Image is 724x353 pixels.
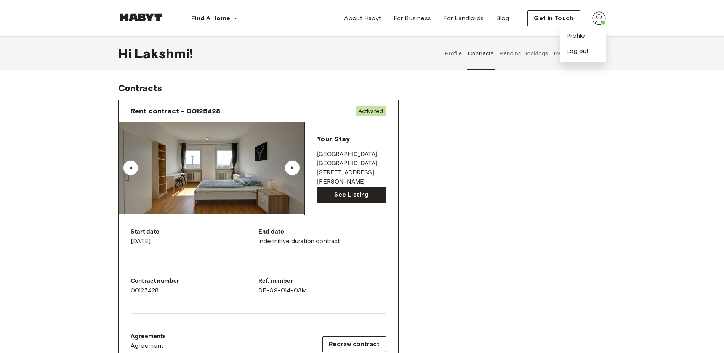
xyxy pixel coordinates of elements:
button: Profile [444,37,463,70]
button: Invoices [553,37,577,70]
span: About Habyt [344,14,381,23]
button: Redraw contract [322,336,386,352]
span: Lakshmi ! [135,45,193,61]
p: Start date [131,227,258,237]
span: Your Stay [317,135,349,143]
div: DE-09-014-03M [258,277,386,295]
a: Blog [490,11,516,26]
p: [GEOGRAPHIC_DATA] , [GEOGRAPHIC_DATA] [317,150,386,168]
a: For Business [388,11,437,26]
button: Get in Touch [527,10,580,26]
div: ▲ [127,166,135,170]
span: Find A Home [191,14,230,23]
span: For Landlords [443,14,484,23]
span: Agreement [131,341,164,350]
button: Log out [566,47,589,56]
span: See Listing [334,190,368,199]
span: Contracts [118,82,162,93]
a: Profile [566,31,585,40]
span: Get in Touch [534,14,573,23]
a: For Landlords [437,11,490,26]
span: Activated [356,106,386,116]
span: For Business [394,14,431,23]
a: Agreement [131,341,166,350]
p: Agreements [131,332,166,341]
img: Image of the room [119,122,304,214]
span: Rent contract - 00125428 [131,106,221,116]
div: Indefinitive duration contract [258,227,386,246]
div: ▲ [288,166,296,170]
button: Find A Home [185,11,244,26]
span: Redraw contract [329,340,380,349]
div: [DATE] [131,227,258,246]
button: Pending Bookings [498,37,549,70]
p: Ref. number [258,277,386,286]
p: [STREET_ADDRESS][PERSON_NAME] [317,168,386,187]
a: See Listing [317,187,386,203]
img: avatar [592,11,606,25]
div: user profile tabs [442,37,606,70]
a: About Habyt [338,11,387,26]
span: Blog [496,14,509,23]
div: 00125428 [131,277,258,295]
p: Contract number [131,277,258,286]
img: Habyt [118,13,164,21]
span: Hi [118,45,135,61]
button: Contracts [467,37,495,70]
p: End date [258,227,386,237]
